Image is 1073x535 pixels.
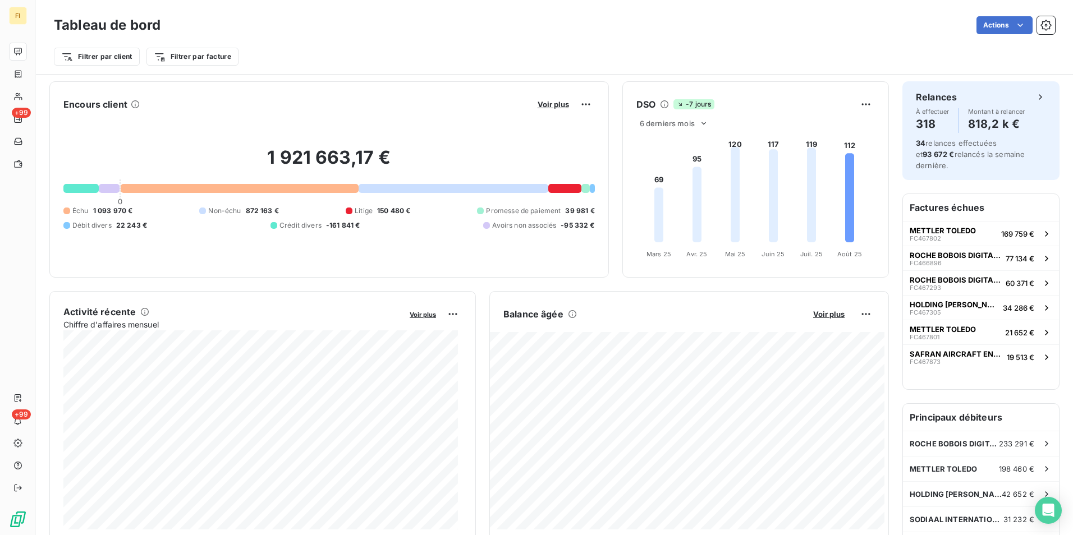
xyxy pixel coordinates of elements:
[903,344,1059,369] button: SAFRAN AIRCRAFT ENGINESFC46787319 513 €
[63,319,402,330] span: Chiffre d'affaires mensuel
[636,98,655,111] h6: DSO
[1006,279,1034,288] span: 60 371 €
[910,284,941,291] span: FC467293
[903,246,1059,270] button: ROCHE BOBOIS DIGITAL SERVICESFC46689677 134 €
[72,220,112,230] span: Débit divers
[910,275,1001,284] span: ROCHE BOBOIS DIGITAL SERVICES
[910,464,977,473] span: METTLER TOLEDO
[910,490,1002,499] span: HOLDING [PERSON_NAME]
[999,464,1034,473] span: 198 460 €
[410,311,436,319] span: Voir plus
[12,108,31,118] span: +99
[1002,490,1034,499] span: 42 652 €
[686,250,707,258] tspan: Avr. 25
[492,220,556,230] span: Avoirs non associés
[837,250,862,258] tspan: Août 25
[916,139,925,147] span: 34
[910,260,942,266] span: FC466896
[1007,353,1034,362] span: 19 513 €
[538,100,569,109] span: Voir plus
[146,48,239,66] button: Filtrer par facture
[208,206,241,216] span: Non-échu
[910,251,1001,260] span: ROCHE BOBOIS DIGITAL SERVICES
[976,16,1033,34] button: Actions
[968,115,1025,133] h4: 818,2 k €
[800,250,823,258] tspan: Juil. 25
[63,146,595,180] h2: 1 921 663,17 €
[673,99,714,109] span: -7 jours
[54,15,161,35] h3: Tableau de bord
[810,309,848,319] button: Voir plus
[910,439,999,448] span: ROCHE BOBOIS DIGITAL SERVICES
[916,108,950,115] span: À effectuer
[910,334,939,340] span: FC467801
[1003,303,1034,312] span: 34 286 €
[116,220,147,230] span: 22 243 €
[910,235,941,242] span: FC467802
[279,220,322,230] span: Crédit divers
[1006,254,1034,263] span: 77 134 €
[406,309,439,319] button: Voir plus
[916,115,950,133] h4: 318
[72,206,89,216] span: Échu
[246,206,279,216] span: 872 163 €
[561,220,594,230] span: -95 332 €
[903,320,1059,344] button: METTLER TOLEDOFC46780121 652 €
[118,197,122,206] span: 0
[724,250,745,258] tspan: Mai 25
[355,206,373,216] span: Litige
[903,404,1059,431] h6: Principaux débiteurs
[1035,497,1062,524] div: Open Intercom Messenger
[503,307,563,321] h6: Balance âgée
[486,206,561,216] span: Promesse de paiement
[910,358,941,365] span: FC467873
[326,220,360,230] span: -161 841 €
[916,90,957,104] h6: Relances
[63,305,136,319] h6: Activité récente
[1003,515,1034,524] span: 31 232 €
[916,139,1025,170] span: relances effectuées et relancés la semaine dernière.
[63,98,127,111] h6: Encours client
[910,226,976,235] span: METTLER TOLEDO
[9,510,27,528] img: Logo LeanPay
[762,250,785,258] tspan: Juin 25
[910,349,1002,358] span: SAFRAN AIRCRAFT ENGINES
[968,108,1025,115] span: Montant à relancer
[646,250,671,258] tspan: Mars 25
[910,515,1003,524] span: SODIAAL INTERNATIONAL
[910,309,941,316] span: FC467305
[9,7,27,25] div: FI
[534,99,572,109] button: Voir plus
[903,194,1059,221] h6: Factures échues
[93,206,133,216] span: 1 093 970 €
[999,439,1034,448] span: 233 291 €
[9,110,26,128] a: +99
[923,150,954,159] span: 93 672 €
[54,48,140,66] button: Filtrer par client
[903,295,1059,320] button: HOLDING [PERSON_NAME]FC46730534 286 €
[813,310,845,319] span: Voir plus
[640,119,695,128] span: 6 derniers mois
[565,206,594,216] span: 39 981 €
[910,300,998,309] span: HOLDING [PERSON_NAME]
[1001,229,1034,238] span: 169 759 €
[377,206,410,216] span: 150 480 €
[12,409,31,419] span: +99
[910,325,976,334] span: METTLER TOLEDO
[903,221,1059,246] button: METTLER TOLEDOFC467802169 759 €
[903,270,1059,295] button: ROCHE BOBOIS DIGITAL SERVICESFC46729360 371 €
[1005,328,1034,337] span: 21 652 €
